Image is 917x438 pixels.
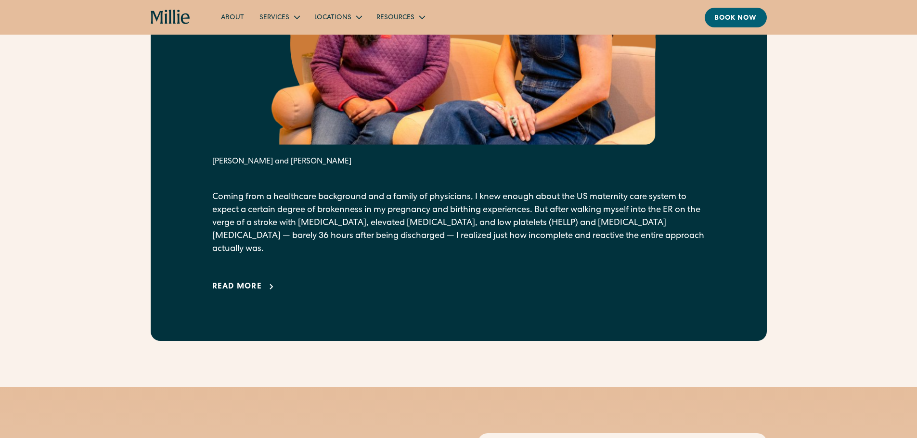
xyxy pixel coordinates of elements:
[212,156,705,168] div: [PERSON_NAME] and [PERSON_NAME]
[705,8,767,27] a: Book now
[714,13,757,24] div: Book now
[307,9,369,25] div: Locations
[213,9,252,25] a: About
[376,13,414,23] div: Resources
[212,281,262,293] div: Read more
[369,9,432,25] div: Resources
[212,281,278,293] a: Read more
[259,13,289,23] div: Services
[314,13,351,23] div: Locations
[151,10,191,25] a: home
[252,9,307,25] div: Services
[212,191,705,256] p: Coming from a healthcare background and a family of physicians, I knew enough about the US matern...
